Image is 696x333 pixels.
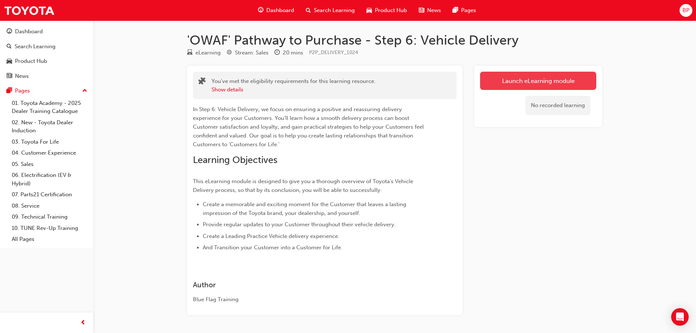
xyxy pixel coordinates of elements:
a: Dashboard [3,25,90,38]
span: car-icon [366,6,372,15]
img: Trak [4,2,55,19]
span: In Step 6: Vehicle Delivery, we focus on ensuring a positive and reassuring delivery experience f... [193,106,425,148]
div: Search Learning [15,42,56,51]
button: BP [680,4,692,17]
span: guage-icon [258,6,263,15]
a: 02. New - Toyota Dealer Induction [9,117,90,136]
a: car-iconProduct Hub [361,3,413,18]
a: 06. Electrification (EV & Hybrid) [9,170,90,189]
span: Search Learning [314,6,355,15]
span: And Transition your Customer into a Customer for Life. [203,244,342,251]
span: target-icon [227,50,232,56]
div: Stream [227,48,269,57]
span: Create a memorable and exciting moment for the Customer that leaves a lasting impression of the T... [203,201,408,216]
span: search-icon [306,6,311,15]
div: News [15,72,29,80]
a: All Pages [9,234,90,245]
button: Show details [212,86,243,94]
button: DashboardSearch LearningProduct HubNews [3,23,90,84]
a: 08. Service [9,200,90,212]
div: Product Hub [15,57,47,65]
a: 09. Technical Training [9,211,90,223]
span: search-icon [7,43,12,50]
span: prev-icon [80,318,86,328]
span: Create a Leading Practice Vehicle delivery experience. [203,233,339,239]
div: Open Intercom Messenger [671,308,689,326]
div: Stream: Sales [235,49,269,57]
a: 10. TUNE Rev-Up Training [9,223,90,234]
span: Learning Objectives [193,154,277,166]
span: Provide regular updates to your Customer throughout their vehicle delivery. [203,221,396,228]
a: 03. Toyota For Life [9,136,90,148]
a: Product Hub [3,54,90,68]
span: pages-icon [7,88,12,94]
span: Dashboard [266,6,294,15]
div: eLearning [195,49,221,57]
span: Learning resource code [309,49,358,56]
div: Dashboard [15,27,43,36]
span: BP [682,6,689,15]
div: No recorded learning [525,96,590,115]
span: Pages [461,6,476,15]
a: News [3,69,90,83]
span: guage-icon [7,29,12,35]
a: 07. Parts21 Certification [9,189,90,200]
span: up-icon [82,86,87,96]
h3: Author [193,281,430,289]
a: Search Learning [3,40,90,53]
div: Blue Flag Training [193,295,430,304]
a: search-iconSearch Learning [300,3,361,18]
span: learningResourceType_ELEARNING-icon [187,50,193,56]
a: Launch eLearning module [480,72,596,90]
span: news-icon [7,73,12,80]
span: car-icon [7,58,12,65]
div: Pages [15,87,30,95]
a: 05. Sales [9,159,90,170]
span: clock-icon [274,50,280,56]
h1: 'OWAF' Pathway to Purchase - Step 6: Vehicle Delivery [187,32,602,48]
span: This eLearning module is designed to give you a thorough overview of Toyota's Vehicle Delivery pr... [193,178,415,193]
a: 04. Customer Experience [9,147,90,159]
div: Duration [274,48,303,57]
button: Pages [3,84,90,98]
span: News [427,6,441,15]
div: 20 mins [283,49,303,57]
a: guage-iconDashboard [252,3,300,18]
a: news-iconNews [413,3,447,18]
span: Product Hub [375,6,407,15]
div: You've met the eligibility requirements for this learning resource. [212,77,376,94]
span: news-icon [419,6,424,15]
a: 01. Toyota Academy - 2025 Dealer Training Catalogue [9,98,90,117]
span: pages-icon [453,6,458,15]
div: Type [187,48,221,57]
a: pages-iconPages [447,3,482,18]
span: puzzle-icon [198,78,206,86]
